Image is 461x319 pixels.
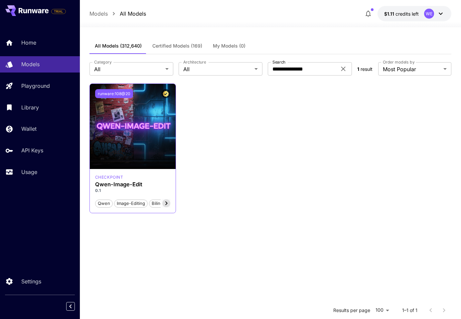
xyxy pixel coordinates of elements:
button: Collapse sidebar [66,302,75,311]
p: Settings [21,277,41,285]
button: runware:108@20 [95,89,133,98]
label: Order models by [383,59,414,65]
span: Add your payment card to enable full platform functionality. [51,7,66,15]
label: Search [272,59,285,65]
button: $1.1087WE [378,6,451,21]
a: Models [89,10,108,18]
button: qwen [95,199,113,208]
p: Home [21,39,36,47]
span: TRIAL [52,9,66,14]
label: Architecture [183,59,206,65]
span: Most Popular [383,65,441,73]
p: Usage [21,168,37,176]
span: Certified Models (169) [152,43,202,49]
nav: breadcrumb [89,10,146,18]
button: image-editing [114,199,148,208]
div: $1.1087 [384,10,419,17]
span: 1 [357,66,359,72]
span: My Models (0) [213,43,245,49]
p: checkpoint [95,174,123,180]
p: Wallet [21,125,37,133]
button: bilingual-text [149,199,182,208]
div: qwen_image_edit [95,174,123,180]
p: Library [21,103,39,111]
span: All [183,65,252,73]
span: image-editing [114,200,147,207]
div: Collapse sidebar [71,300,80,312]
p: Models [21,60,40,68]
span: All Models (312,640) [95,43,142,49]
p: Results per page [333,307,370,314]
a: All Models [120,10,146,18]
label: Category [94,59,112,65]
div: 100 [373,305,391,315]
span: qwen [95,200,112,207]
h3: Qwen-Image-Edit [95,181,170,188]
div: WE [424,9,434,19]
p: Playground [21,82,50,90]
span: result [361,66,373,72]
span: credits left [395,11,419,17]
p: 1–1 of 1 [402,307,417,314]
p: 0.1 [95,188,170,194]
span: $1.11 [384,11,395,17]
button: Certified Model – Vetted for best performance and includes a commercial license. [161,89,170,98]
span: All [94,65,163,73]
span: bilingual-text [149,200,182,207]
p: API Keys [21,146,43,154]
